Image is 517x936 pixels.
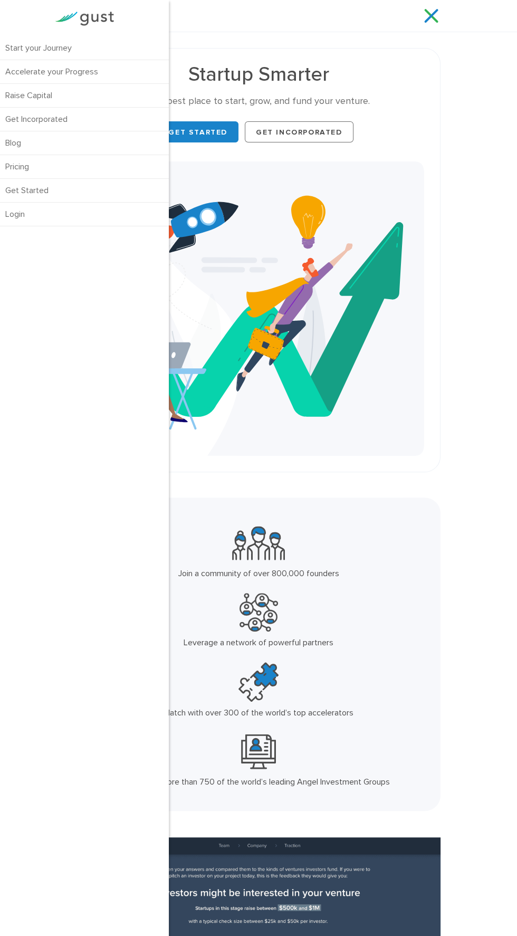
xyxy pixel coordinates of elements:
[93,64,424,84] h1: Startup Smarter
[157,121,238,142] a: Get Started
[93,161,424,456] img: Startup Smarter Hero
[124,636,393,650] div: Leverage a network of powerful partners
[93,95,424,108] div: The best place to start, grow, and fund your venture.
[241,732,276,771] img: Leading Angel Investment
[245,121,353,142] a: Get Incorporated
[124,775,393,789] div: Apply to more than 750 of the world’s leading Angel Investment Groups
[232,524,285,562] img: Community Founders
[55,12,114,26] img: Gust Logo
[124,706,393,720] div: Match with over 300 of the world’s top accelerators
[124,567,393,580] div: Join a community of over 800,000 founders
[238,662,279,702] img: Top Accelerators
[240,593,278,632] img: Powerful Partners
